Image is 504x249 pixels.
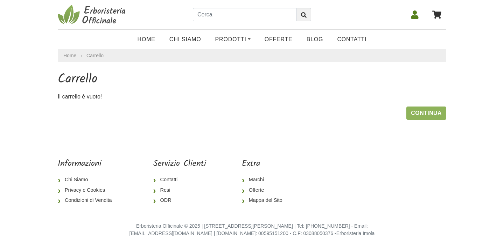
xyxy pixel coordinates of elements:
h5: Servizio Clienti [153,159,206,169]
a: OFFERTE [258,32,300,46]
h5: Informazioni [58,159,117,169]
input: Cerca [193,8,297,21]
a: Contatti [153,175,206,185]
a: Mappa del Sito [242,195,288,206]
a: Offerte [242,185,288,196]
a: Continua [406,107,446,120]
a: Home [131,32,162,46]
h5: Extra [242,159,288,169]
a: Contatti [330,32,373,46]
iframe: fb:page Facebook Social Plugin [324,159,446,183]
a: Prodotti [208,32,258,46]
a: Condizioni di Vendita [58,195,117,206]
a: ODR [153,195,206,206]
a: Privacy e Cookies [58,185,117,196]
a: Marchi [242,175,288,185]
h1: Carrello [58,72,446,87]
a: Resi [153,185,206,196]
a: Carrello [86,53,104,58]
a: Home [63,52,76,59]
img: Erboristeria Officinale [58,4,128,25]
a: Chi Siamo [162,32,208,46]
small: Erboristeria Officinale © 2025 | [STREET_ADDRESS][PERSON_NAME] | Tel: [PHONE_NUMBER] - Email: [EM... [129,223,375,236]
a: Erboristeria Imola [336,230,375,236]
a: Chi Siamo [58,175,117,185]
nav: breadcrumb [58,49,446,62]
a: Blog [300,32,330,46]
p: Il carrello è vuoto! [58,93,446,101]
